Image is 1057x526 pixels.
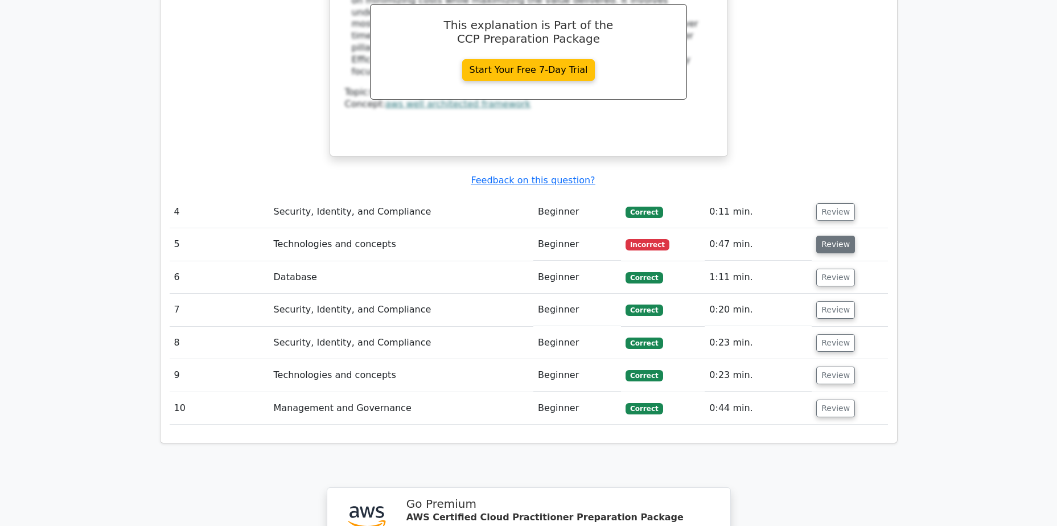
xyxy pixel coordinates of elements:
[269,196,534,228] td: Security, Identity, and Compliance
[816,203,855,221] button: Review
[626,370,663,381] span: Correct
[269,294,534,326] td: Security, Identity, and Compliance
[170,196,269,228] td: 4
[705,196,812,228] td: 0:11 min.
[533,261,621,294] td: Beginner
[816,269,855,286] button: Review
[345,98,713,110] div: Concept:
[705,327,812,359] td: 0:23 min.
[170,327,269,359] td: 8
[170,294,269,326] td: 7
[816,301,855,319] button: Review
[533,196,621,228] td: Beginner
[170,359,269,392] td: 9
[269,359,534,392] td: Technologies and concepts
[269,392,534,425] td: Management and Governance
[269,228,534,261] td: Technologies and concepts
[533,228,621,261] td: Beginner
[345,87,713,98] div: Topic:
[816,334,855,352] button: Review
[626,305,663,316] span: Correct
[626,239,669,250] span: Incorrect
[385,98,530,109] a: aws well architected framework
[170,228,269,261] td: 5
[705,359,812,392] td: 0:23 min.
[533,327,621,359] td: Beginner
[705,261,812,294] td: 1:11 min.
[705,228,812,261] td: 0:47 min.
[626,207,663,218] span: Correct
[816,236,855,253] button: Review
[269,327,534,359] td: Security, Identity, and Compliance
[533,294,621,326] td: Beginner
[170,392,269,425] td: 10
[462,59,595,81] a: Start Your Free 7-Day Trial
[626,272,663,283] span: Correct
[533,359,621,392] td: Beginner
[705,392,812,425] td: 0:44 min.
[170,261,269,294] td: 6
[816,367,855,384] button: Review
[269,261,534,294] td: Database
[626,338,663,349] span: Correct
[471,175,595,186] a: Feedback on this question?
[626,403,663,414] span: Correct
[816,400,855,417] button: Review
[705,294,812,326] td: 0:20 min.
[533,392,621,425] td: Beginner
